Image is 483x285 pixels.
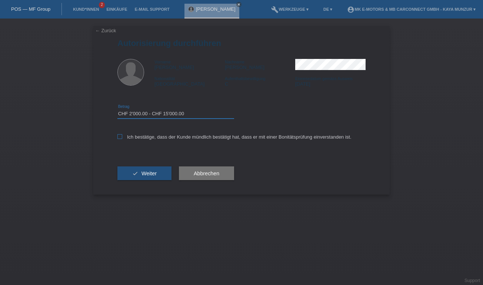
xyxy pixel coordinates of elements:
[225,76,265,81] span: Aufenthaltsbewilligung
[103,7,131,11] a: Einkäufe
[295,76,353,81] span: Einreisedatum gemäss Ausweis
[95,28,116,33] a: ← Zurück
[225,59,295,70] div: [PERSON_NAME]
[179,166,234,180] button: Abbrechen
[154,76,175,81] span: Nationalität
[320,7,336,11] a: DE ▾
[196,6,236,12] a: [PERSON_NAME]
[131,7,173,11] a: E-Mail Support
[225,76,295,87] div: C
[117,39,366,48] h1: Autorisierung durchführen
[237,3,241,6] i: close
[154,60,171,64] span: Vorname
[69,7,103,11] a: Kund*innen
[225,60,244,64] span: Nachname
[154,76,225,87] div: [GEOGRAPHIC_DATA]
[236,2,242,7] a: close
[99,2,105,8] span: 2
[295,76,366,87] div: [DATE]
[343,7,479,11] a: account_circleMK E-MOTORS & MB CarConnect GmbH - Kaya Munzur ▾
[464,278,480,283] a: Support
[117,134,352,140] label: Ich bestätige, dass der Kunde mündlich bestätigt hat, dass er mit einer Bonitätsprüfung einversta...
[347,6,354,13] i: account_circle
[154,59,225,70] div: [PERSON_NAME]
[267,7,312,11] a: buildWerkzeuge ▾
[132,170,138,176] i: check
[194,170,219,176] span: Abbrechen
[271,6,279,13] i: build
[141,170,157,176] span: Weiter
[117,166,171,180] button: check Weiter
[11,6,50,12] a: POS — MF Group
